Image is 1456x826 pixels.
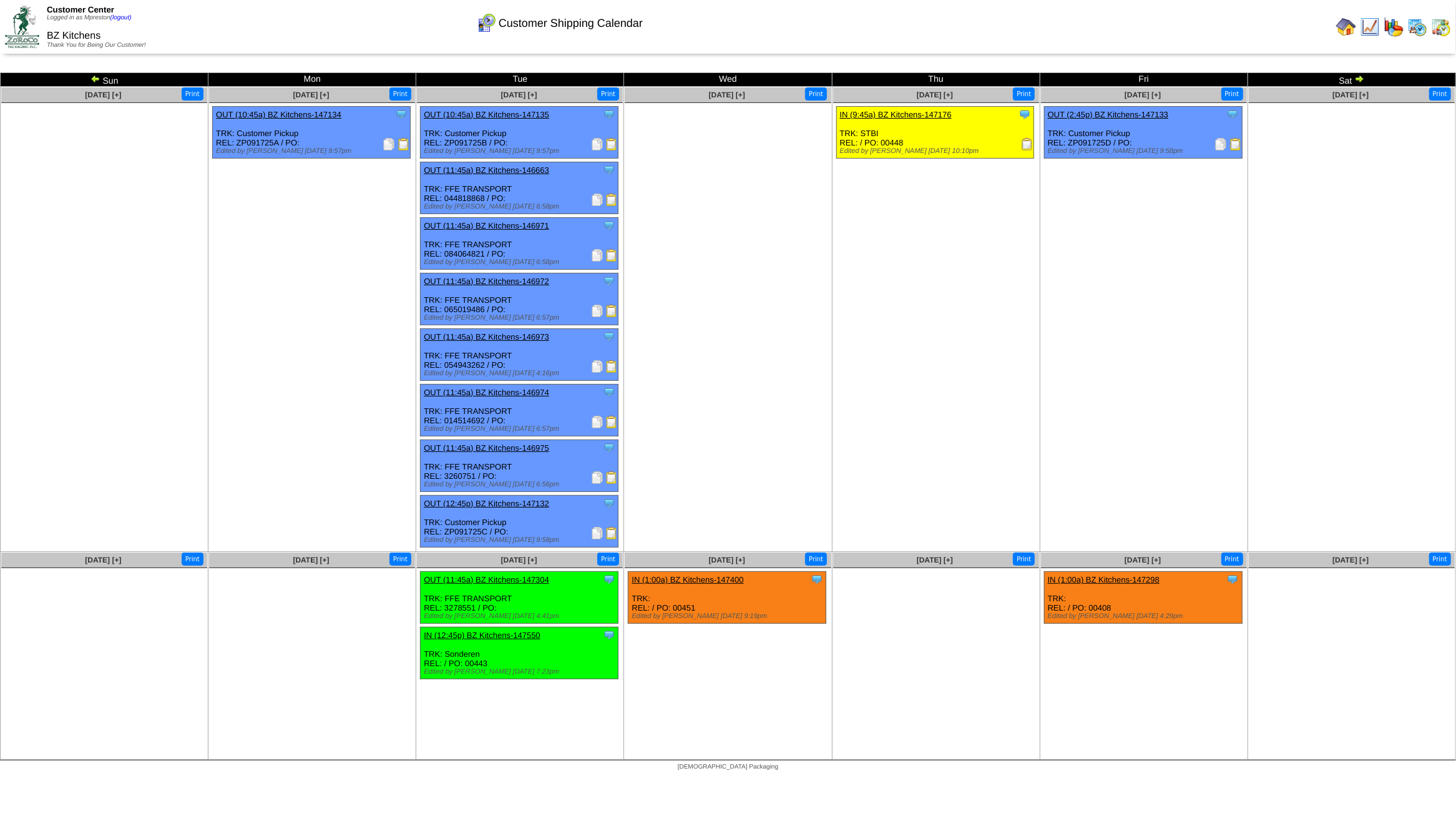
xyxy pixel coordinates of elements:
td: Thu [832,73,1040,87]
div: Edited by [PERSON_NAME] [DATE] 9:19pm [632,612,826,620]
div: TRK: REL: / PO: 00451 [628,572,826,624]
a: [DATE] [+] [709,556,745,564]
img: Packing Slip [1214,138,1227,150]
img: Bill of Lading [605,471,618,484]
button: Print [597,87,619,101]
a: [DATE] [+] [501,556,537,564]
img: Tooltip [603,497,615,509]
img: Packing Slip [591,360,603,373]
img: home.gif [1336,17,1356,37]
div: TRK: Sonderen REL: / PO: 00443 [421,627,618,679]
a: OUT (11:45a) BZ Kitchens-146972 [424,277,549,286]
a: [DATE] [+] [1125,556,1161,564]
td: Mon [208,73,416,87]
img: Packing Slip [591,249,603,262]
a: OUT (11:45a) BZ Kitchens-146974 [424,388,549,397]
div: Edited by [PERSON_NAME] [DATE] 9:58pm [1048,147,1242,155]
img: Tooltip [811,573,823,586]
div: Edited by [PERSON_NAME] [DATE] 4:29pm [1048,612,1242,620]
td: Fri [1040,73,1248,87]
img: arrowright.gif [1354,74,1364,84]
img: Bill of Lading [605,416,618,428]
div: Edited by [PERSON_NAME] [DATE] 6:58pm [424,258,618,266]
button: Print [182,87,203,101]
button: Print [1429,553,1451,566]
a: [DATE] [+] [1332,556,1369,564]
div: TRK: FFE TRANSPORT REL: 3260751 / PO: [421,440,618,492]
img: Bill of Lading [605,305,618,317]
td: Tue [416,73,624,87]
span: [DEMOGRAPHIC_DATA] Packaging [678,764,778,770]
img: Tooltip [603,629,615,641]
div: TRK: FFE TRANSPORT REL: 014514692 / PO: [421,385,618,436]
img: Bill of Lading [605,194,618,206]
span: [DATE] [+] [85,556,121,564]
img: Packing Slip [591,471,603,484]
span: [DATE] [+] [917,91,953,99]
button: Print [1013,87,1035,101]
span: Logged in as Mpreston [47,14,132,21]
div: Edited by [PERSON_NAME] [DATE] 9:57pm [216,147,410,155]
img: Bill of Lading [398,138,410,150]
img: Bill of Lading [1229,138,1242,150]
div: Edited by [PERSON_NAME] [DATE] 10:10pm [840,147,1034,155]
img: Packing Slip [383,138,395,150]
div: TRK: REL: / PO: 00408 [1044,572,1242,624]
span: BZ Kitchens [47,31,100,41]
img: Packing Slip [591,416,603,428]
a: [DATE] [+] [293,556,329,564]
div: Edited by [PERSON_NAME] [DATE] 9:57pm [424,147,618,155]
img: Bill of Lading [605,249,618,262]
a: [DATE] [+] [85,91,121,99]
span: [DATE] [+] [501,91,537,99]
button: Print [389,553,411,566]
td: Sat [1248,73,1455,87]
a: [DATE] [+] [1125,91,1161,99]
a: IN (1:00a) BZ Kitchens-147298 [1048,575,1160,584]
span: [DATE] [+] [917,556,953,564]
div: TRK: Customer Pickup REL: ZP091725B / PO: [421,107,618,159]
a: [DATE] [+] [709,91,745,99]
a: [DATE] [+] [293,91,329,99]
img: calendarcustomer.gif [476,13,496,33]
img: Tooltip [603,441,615,454]
img: calendarinout.gif [1431,17,1451,37]
img: Bill of Lading [605,138,618,150]
img: Tooltip [1019,108,1031,120]
button: Print [805,87,827,101]
img: Packing Slip [591,194,603,206]
td: Wed [624,73,832,87]
div: TRK: Customer Pickup REL: ZP091725A / PO: [213,107,411,159]
a: [DATE] [+] [1332,91,1369,99]
a: OUT (11:45a) BZ Kitchens-147304 [424,575,549,584]
a: IN (1:00a) BZ Kitchens-147400 [632,575,743,584]
img: ZoRoCo_Logo(Green%26Foil)%20jpg.webp [5,6,39,47]
img: Tooltip [603,573,615,586]
div: Edited by [PERSON_NAME] [DATE] 9:58pm [424,536,618,544]
button: Print [1221,87,1243,101]
div: TRK: FFE TRANSPORT REL: 065019486 / PO: [421,273,618,325]
a: OUT (10:45a) BZ Kitchens-147135 [424,110,549,119]
a: IN (12:45p) BZ Kitchens-147550 [424,631,540,640]
a: OUT (12:45p) BZ Kitchens-147132 [424,499,549,508]
img: Bill of Lading [605,527,618,539]
td: Sun [1,73,208,87]
img: graph.gif [1384,17,1404,37]
div: TRK: FFE TRANSPORT REL: 044818868 / PO: [421,162,618,214]
div: Edited by [PERSON_NAME] [DATE] 6:57pm [424,314,618,322]
div: Edited by [PERSON_NAME] [DATE] 6:58pm [424,203,618,210]
div: TRK: STBI REL: / PO: 00448 [836,107,1034,159]
span: Customer Center [47,5,114,14]
div: Edited by [PERSON_NAME] [DATE] 7:23pm [424,668,618,676]
a: OUT (11:45a) BZ Kitchens-146975 [424,443,549,453]
div: Edited by [PERSON_NAME] [DATE] 6:56pm [424,481,618,488]
img: arrowleft.gif [90,74,100,84]
a: (logout) [110,14,132,21]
